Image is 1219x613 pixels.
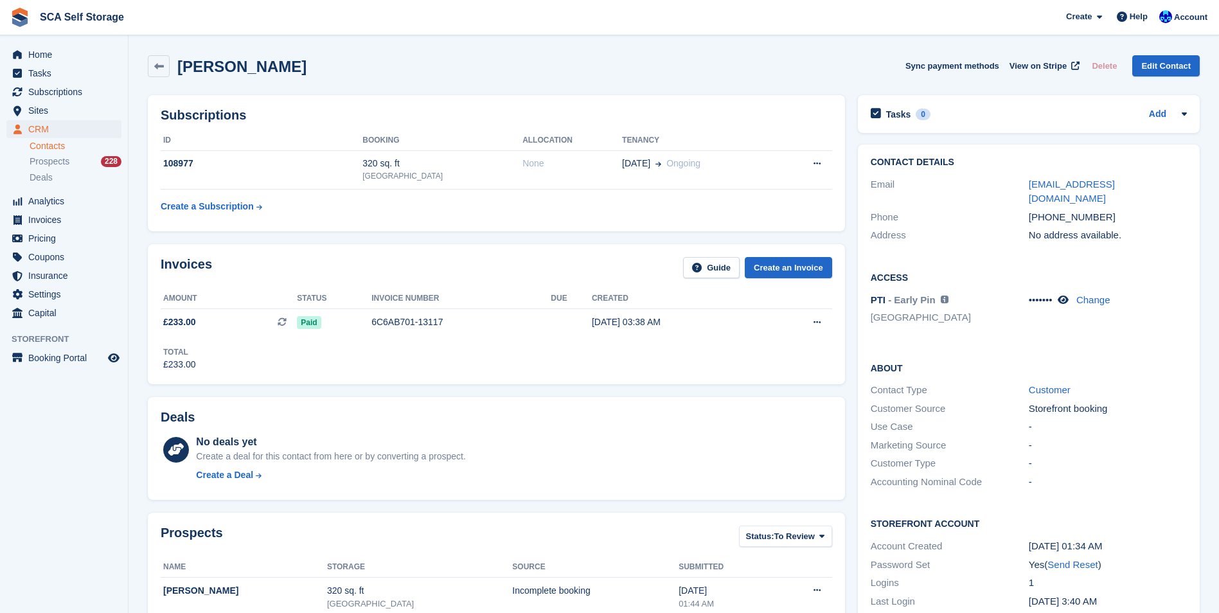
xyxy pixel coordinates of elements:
h2: Prospects [161,526,223,549]
div: Create a deal for this contact from here or by converting a prospect. [196,450,465,463]
div: - [1029,420,1187,434]
a: View on Stripe [1004,55,1082,76]
h2: Tasks [886,109,911,120]
button: Delete [1087,55,1122,76]
div: [GEOGRAPHIC_DATA] [362,170,522,182]
span: Insurance [28,267,105,285]
span: CRM [28,120,105,138]
div: Create a Deal [196,468,253,482]
th: Name [161,557,327,578]
th: Booking [362,130,522,151]
img: stora-icon-8386f47178a22dfd0bd8f6a31ec36ba5ce8667c1dd55bd0f319d3a0aa187defe.svg [10,8,30,27]
li: [GEOGRAPHIC_DATA] [871,310,1029,325]
div: Email [871,177,1029,206]
th: Due [551,289,592,309]
button: Status: To Review [739,526,832,547]
a: menu [6,304,121,322]
span: Coupons [28,248,105,266]
div: [DATE] 01:34 AM [1029,539,1187,554]
span: Storefront [12,333,128,346]
a: Change [1076,294,1110,305]
a: Create a Deal [196,468,465,482]
span: Analytics [28,192,105,210]
a: menu [6,64,121,82]
a: Add [1149,107,1166,122]
a: Preview store [106,350,121,366]
th: Submitted [679,557,774,578]
div: Address [871,228,1029,243]
span: Ongoing [666,158,700,168]
span: Tasks [28,64,105,82]
a: menu [6,349,121,367]
h2: About [871,361,1187,374]
span: Pricing [28,229,105,247]
div: 0 [916,109,930,120]
a: Prospects 228 [30,155,121,168]
span: PTI [871,294,885,305]
span: To Review [774,530,815,543]
a: Customer [1029,384,1071,395]
div: No deals yet [196,434,465,450]
th: Source [512,557,679,578]
div: Customer Source [871,402,1029,416]
div: [GEOGRAPHIC_DATA] [327,598,512,610]
span: Capital [28,304,105,322]
span: Invoices [28,211,105,229]
a: Guide [683,257,740,278]
a: menu [6,46,121,64]
a: Send Reset [1047,559,1098,570]
div: Storefront booking [1029,402,1187,416]
th: Status [297,289,371,309]
div: Password Set [871,558,1029,573]
div: 108977 [161,157,362,170]
div: - [1029,438,1187,453]
a: Deals [30,171,121,184]
a: SCA Self Storage [35,6,129,28]
div: £233.00 [163,358,196,371]
a: Create an Invoice [745,257,832,278]
a: menu [6,102,121,120]
span: Paid [297,316,321,329]
th: Tenancy [622,130,778,151]
div: Contact Type [871,383,1029,398]
th: Created [592,289,765,309]
span: £233.00 [163,315,196,329]
div: No address available. [1029,228,1187,243]
h2: Subscriptions [161,108,832,123]
a: menu [6,83,121,101]
img: Kelly Neesham [1159,10,1172,23]
button: Sync payment methods [905,55,999,76]
div: Customer Type [871,456,1029,471]
div: Last Login [871,594,1029,609]
div: Marketing Source [871,438,1029,453]
span: Deals [30,172,53,184]
th: ID [161,130,362,151]
img: icon-info-grey-7440780725fd019a000dd9b08b2336e03edf1995a4989e88bcd33f0948082b44.svg [941,296,948,303]
span: ( ) [1044,559,1101,570]
div: 320 sq. ft [362,157,522,170]
span: [DATE] [622,157,650,170]
a: [EMAIL_ADDRESS][DOMAIN_NAME] [1029,179,1115,204]
span: Account [1174,11,1207,24]
div: Logins [871,576,1029,591]
h2: Contact Details [871,157,1187,168]
a: menu [6,229,121,247]
a: Edit Contact [1132,55,1200,76]
div: 228 [101,156,121,167]
th: Amount [161,289,297,309]
div: 1 [1029,576,1187,591]
div: Yes [1029,558,1187,573]
span: Help [1130,10,1148,23]
div: Create a Subscription [161,200,254,213]
h2: Invoices [161,257,212,278]
div: [DATE] 03:38 AM [592,315,765,329]
div: Phone [871,210,1029,225]
span: Settings [28,285,105,303]
h2: Deals [161,410,195,425]
div: [PHONE_NUMBER] [1029,210,1187,225]
div: [PERSON_NAME] [163,584,327,598]
div: [DATE] [679,584,774,598]
a: menu [6,267,121,285]
div: None [522,157,622,170]
div: - [1029,456,1187,471]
